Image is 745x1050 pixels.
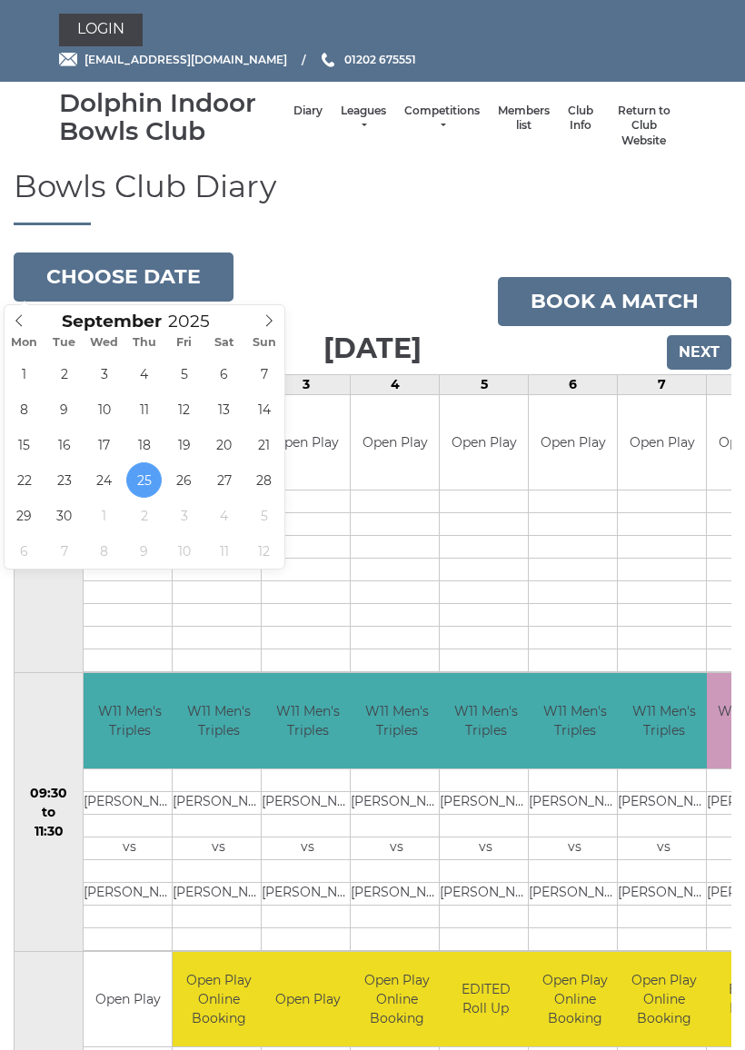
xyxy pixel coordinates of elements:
[440,952,531,1047] td: EDITED Roll Up
[344,53,416,66] span: 01202 675551
[166,391,202,427] span: September 12, 2025
[498,104,550,134] a: Members list
[62,313,162,331] span: Scroll to increment
[6,356,42,391] span: September 1, 2025
[618,395,706,490] td: Open Play
[667,335,731,370] input: Next
[84,791,175,814] td: [PERSON_NAME]
[529,791,621,814] td: [PERSON_NAME]
[293,104,323,119] a: Diary
[246,391,282,427] span: September 14, 2025
[166,427,202,462] span: September 19, 2025
[59,53,77,66] img: Email
[6,391,42,427] span: September 8, 2025
[86,391,122,427] span: September 10, 2025
[84,673,175,768] td: W11 Men's Triples
[529,837,621,859] td: vs
[6,533,42,569] span: October 6, 2025
[568,104,593,134] a: Club Info
[351,791,442,814] td: [PERSON_NAME]
[15,673,84,952] td: 09:30 to 11:30
[341,104,386,134] a: Leagues
[173,882,264,905] td: [PERSON_NAME]
[166,533,202,569] span: October 10, 2025
[166,498,202,533] span: October 3, 2025
[618,673,710,768] td: W11 Men's Triples
[246,356,282,391] span: September 7, 2025
[164,337,204,349] span: Fri
[351,882,442,905] td: [PERSON_NAME]
[262,395,350,490] td: Open Play
[246,498,282,533] span: October 5, 2025
[244,337,284,349] span: Sun
[86,462,122,498] span: September 24, 2025
[84,837,175,859] td: vs
[46,356,82,391] span: September 2, 2025
[84,337,124,349] span: Wed
[618,374,707,394] td: 7
[529,673,621,768] td: W11 Men's Triples
[166,462,202,498] span: September 26, 2025
[262,837,353,859] td: vs
[206,391,242,427] span: September 13, 2025
[351,673,442,768] td: W11 Men's Triples
[498,277,731,326] a: Book a match
[262,374,351,394] td: 3
[46,391,82,427] span: September 9, 2025
[529,395,617,490] td: Open Play
[440,837,531,859] td: vs
[351,837,442,859] td: vs
[14,253,233,302] button: Choose date
[6,427,42,462] span: September 15, 2025
[126,462,162,498] span: September 25, 2025
[206,427,242,462] span: September 20, 2025
[319,51,416,68] a: Phone us 01202 675551
[84,882,175,905] td: [PERSON_NAME]
[529,374,618,394] td: 6
[6,498,42,533] span: September 29, 2025
[262,952,353,1047] td: Open Play
[86,427,122,462] span: September 17, 2025
[618,882,710,905] td: [PERSON_NAME]
[59,51,287,68] a: Email [EMAIL_ADDRESS][DOMAIN_NAME]
[126,391,162,427] span: September 11, 2025
[86,533,122,569] span: October 8, 2025
[126,356,162,391] span: September 4, 2025
[124,337,164,349] span: Thu
[5,337,45,349] span: Mon
[46,462,82,498] span: September 23, 2025
[59,89,284,145] div: Dolphin Indoor Bowls Club
[206,356,242,391] span: September 6, 2025
[86,356,122,391] span: September 3, 2025
[611,104,677,149] a: Return to Club Website
[173,952,264,1047] td: Open Play Online Booking
[246,462,282,498] span: September 28, 2025
[322,53,334,67] img: Phone us
[206,533,242,569] span: October 11, 2025
[173,837,264,859] td: vs
[84,53,287,66] span: [EMAIL_ADDRESS][DOMAIN_NAME]
[46,498,82,533] span: September 30, 2025
[440,791,531,814] td: [PERSON_NAME]
[351,374,440,394] td: 4
[46,533,82,569] span: October 7, 2025
[173,791,264,814] td: [PERSON_NAME]
[166,356,202,391] span: September 5, 2025
[618,791,710,814] td: [PERSON_NAME]
[206,498,242,533] span: October 4, 2025
[618,952,710,1047] td: Open Play Online Booking
[162,311,233,332] input: Scroll to increment
[529,882,621,905] td: [PERSON_NAME]
[14,170,731,224] h1: Bowls Club Diary
[440,673,531,768] td: W11 Men's Triples
[204,337,244,349] span: Sat
[206,462,242,498] span: September 27, 2025
[6,462,42,498] span: September 22, 2025
[404,104,480,134] a: Competitions
[59,14,143,46] a: Login
[618,837,710,859] td: vs
[262,673,353,768] td: W11 Men's Triples
[262,882,353,905] td: [PERSON_NAME]
[440,395,528,490] td: Open Play
[262,791,353,814] td: [PERSON_NAME]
